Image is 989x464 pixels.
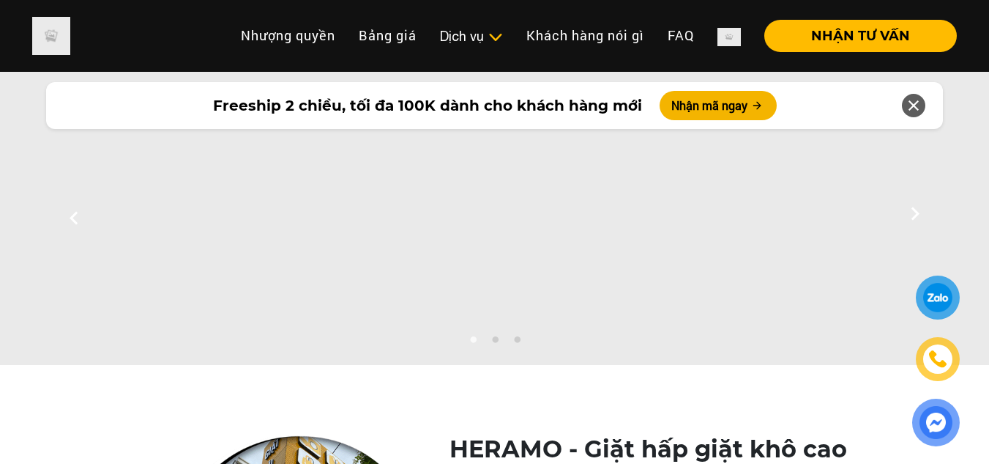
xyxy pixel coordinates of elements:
button: 1 [466,336,480,350]
a: Khách hàng nói gì [515,20,656,51]
div: Dịch vụ [440,26,503,46]
button: Nhận mã ngay [660,91,777,120]
button: 3 [510,336,524,350]
a: Bảng giá [347,20,428,51]
span: Freeship 2 chiều, tối đa 100K dành cho khách hàng mới [213,95,642,117]
img: subToggleIcon [488,30,503,45]
a: FAQ [656,20,706,51]
a: phone-icon [918,339,958,379]
button: NHẬN TƯ VẤN [764,20,957,52]
a: NHẬN TƯ VẤN [753,29,957,43]
img: phone-icon [930,351,946,367]
a: Nhượng quyền [229,20,347,51]
button: 2 [488,336,502,350]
